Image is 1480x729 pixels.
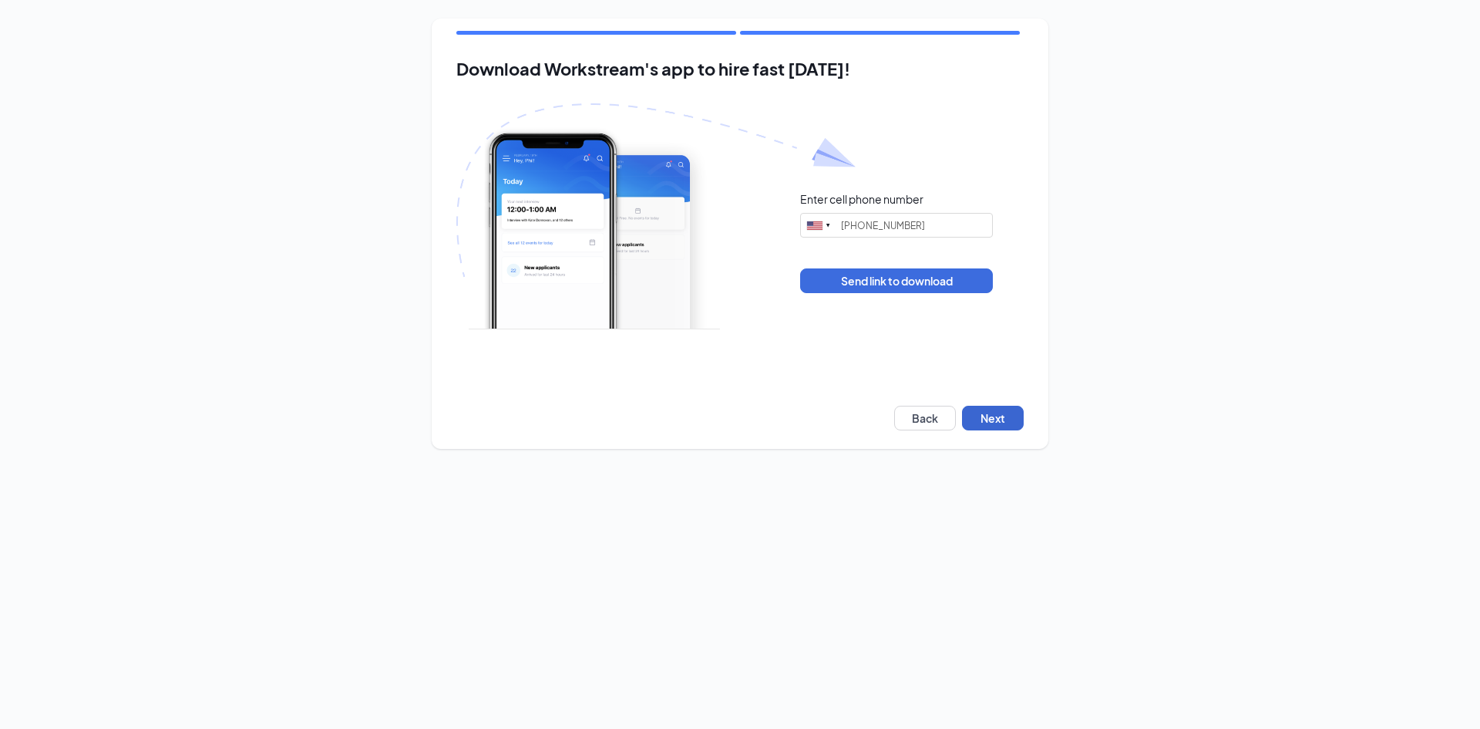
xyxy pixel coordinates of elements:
button: Back [894,406,956,430]
img: Download Workstream's app with paper plane [456,103,856,329]
div: United States: +1 [801,214,836,237]
h2: Download Workstream's app to hire fast [DATE]! [456,59,1024,79]
button: Next [962,406,1024,430]
input: (201) 555-0123 [800,213,993,238]
button: Send link to download [800,268,993,293]
div: Enter cell phone number [800,191,923,207]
